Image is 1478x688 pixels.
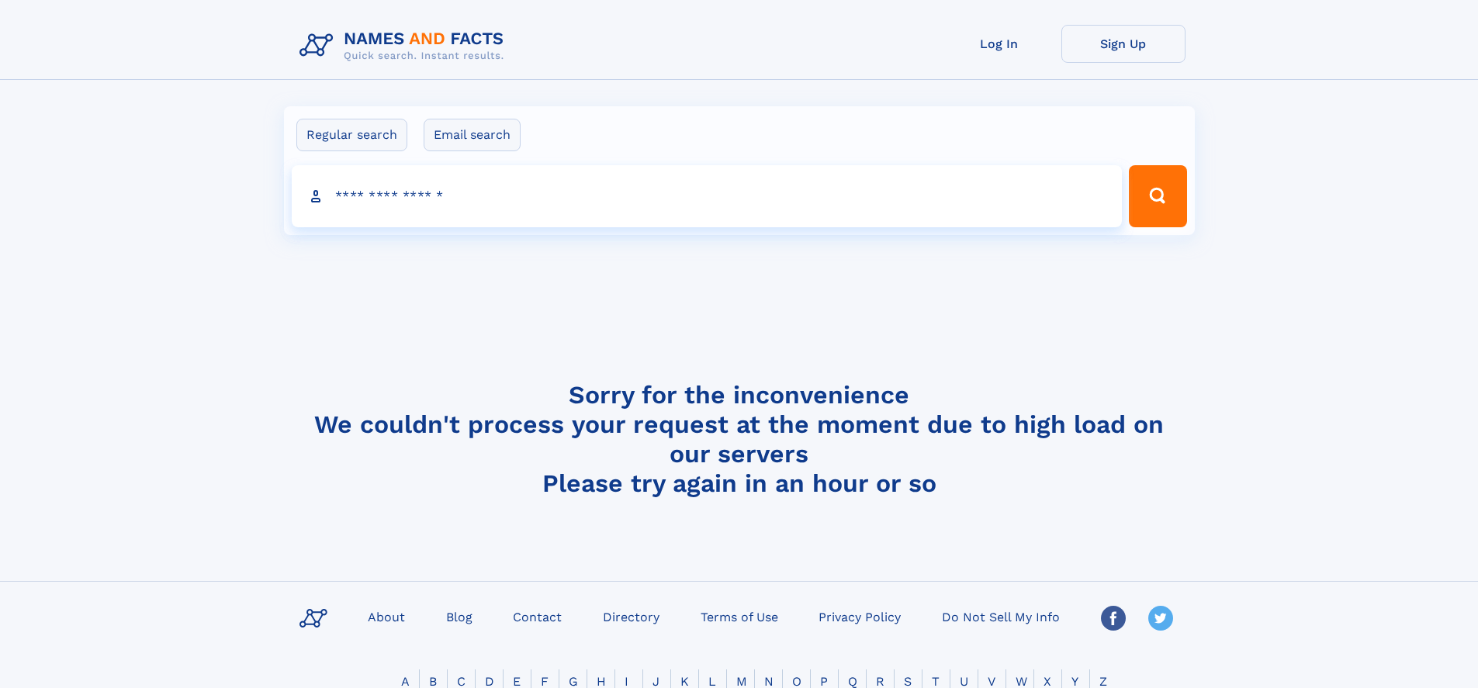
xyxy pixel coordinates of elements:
h4: Sorry for the inconvenience We couldn't process your request at the moment due to high load on ou... [293,380,1186,498]
a: Privacy Policy [812,605,907,627]
img: Facebook [1101,606,1126,631]
a: Sign Up [1061,25,1186,63]
a: Contact [507,605,568,627]
a: About [362,605,411,627]
label: Email search [424,119,521,151]
label: Regular search [296,119,407,151]
button: Search Button [1129,165,1186,227]
img: Twitter [1148,606,1173,631]
a: Terms of Use [694,605,784,627]
a: Do Not Sell My Info [936,605,1066,627]
input: search input [292,165,1123,227]
a: Directory [597,605,666,627]
img: Logo Names and Facts [293,25,517,67]
a: Blog [440,605,479,627]
a: Log In [937,25,1061,63]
